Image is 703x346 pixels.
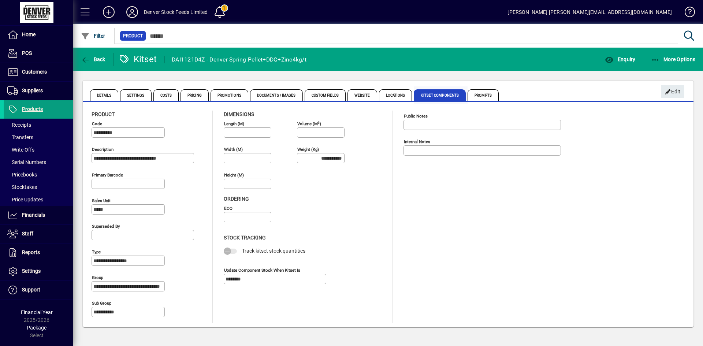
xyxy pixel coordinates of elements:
span: POS [22,50,32,56]
span: Edit [665,86,681,98]
span: Receipts [7,122,31,128]
mat-label: Primary barcode [92,172,123,178]
a: Settings [4,262,73,280]
a: Knowledge Base [679,1,694,25]
mat-label: Type [92,249,101,254]
span: Stocktakes [7,184,37,190]
span: Pricing [181,89,209,101]
span: Home [22,31,36,37]
a: Home [4,26,73,44]
mat-label: Length (m) [224,121,244,126]
mat-label: Public Notes [404,114,428,119]
div: Kitset [119,53,157,65]
a: Suppliers [4,82,73,100]
span: Promotions [211,89,248,101]
a: Write Offs [4,144,73,156]
span: Back [81,56,105,62]
span: Suppliers [22,88,43,93]
a: Financials [4,206,73,224]
span: Transfers [7,134,33,140]
span: Documents / Images [250,89,303,101]
button: More Options [649,53,698,66]
div: [PERSON_NAME] [PERSON_NAME][EMAIL_ADDRESS][DOMAIN_NAME] [507,6,672,18]
a: Receipts [4,119,73,131]
mat-label: Superseded by [92,224,120,229]
span: Product [123,32,143,40]
div: DAI1121D4Z - Denver Spring Pellet+DDG+Zinc4kg/t [172,54,306,66]
mat-label: Width (m) [224,147,243,152]
mat-label: Sales unit [92,198,111,203]
a: Stocktakes [4,181,73,193]
a: Price Updates [4,193,73,206]
span: Serial Numbers [7,159,46,165]
span: Write Offs [7,147,34,153]
span: Stock Tracking [224,235,266,241]
span: Dimensions [224,111,254,117]
button: Add [97,5,120,19]
span: Pricebooks [7,172,37,178]
mat-label: Internal Notes [404,139,430,144]
span: Customers [22,69,47,75]
span: Enquiry [605,56,635,62]
mat-label: EOQ [224,206,233,211]
app-page-header-button: Back [73,53,114,66]
span: Kitset Components [414,89,466,101]
button: Filter [79,29,107,42]
span: Locations [379,89,412,101]
span: Price Updates [7,197,43,202]
mat-label: Group [92,275,103,280]
span: Package [27,325,47,331]
mat-label: Volume (m ) [297,121,321,126]
a: Support [4,281,73,299]
div: Denver Stock Feeds Limited [144,6,208,18]
span: Product [92,111,115,117]
span: Financial Year [21,309,53,315]
span: Details [90,89,118,101]
span: Reports [22,249,40,255]
mat-label: Code [92,121,102,126]
mat-label: Weight (Kg) [297,147,319,152]
sup: 3 [318,120,320,124]
mat-label: Sub group [92,301,111,306]
span: Settings [120,89,152,101]
span: Products [22,106,43,112]
span: Filter [81,33,105,39]
mat-label: Description [92,147,114,152]
span: Support [22,287,40,293]
span: Custom Fields [305,89,346,101]
a: Transfers [4,131,73,144]
button: Back [79,53,107,66]
a: Pricebooks [4,168,73,181]
button: Edit [661,85,684,98]
span: Track kitset stock quantities [242,248,305,254]
span: Settings [22,268,41,274]
mat-label: Height (m) [224,172,244,178]
span: More Options [651,56,696,62]
a: Staff [4,225,73,243]
span: Costs [153,89,179,101]
a: Customers [4,63,73,81]
button: Enquiry [603,53,637,66]
a: POS [4,44,73,63]
span: Prompts [468,89,499,101]
a: Reports [4,243,73,262]
button: Profile [120,5,144,19]
span: Financials [22,212,45,218]
span: Ordering [224,196,249,202]
span: Website [347,89,377,101]
span: Staff [22,231,33,237]
mat-label: Update component stock when kitset is [224,267,300,272]
a: Serial Numbers [4,156,73,168]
